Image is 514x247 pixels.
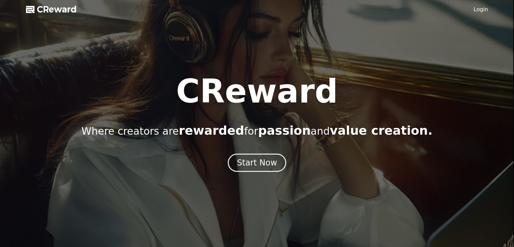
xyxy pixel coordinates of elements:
[258,123,311,137] span: passion
[81,124,433,137] p: Where creators are for and
[228,160,286,167] a: Start Now
[473,5,488,14] a: Login
[176,75,338,108] h1: CReward
[37,4,77,15] span: CReward
[237,157,277,168] div: Start Now
[330,123,433,137] span: value creation.
[228,154,286,172] button: Start Now
[179,123,244,137] span: rewarded
[26,4,77,15] a: CReward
